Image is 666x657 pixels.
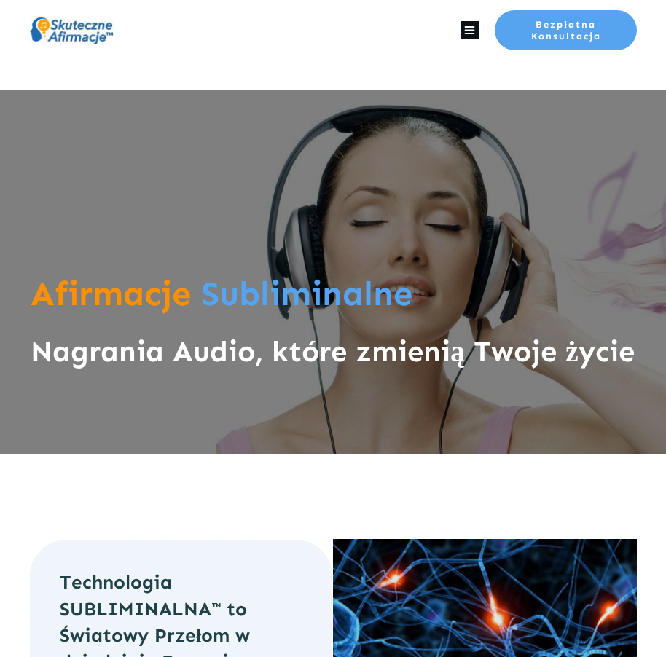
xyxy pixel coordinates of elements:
[201,273,412,314] span: Subliminalne
[495,10,637,50] a: Bezpłatna Konsultacja
[31,333,635,385] h1: Nagrania Audio, które zmienią Twoje życie
[31,273,191,314] span: Afirmacje
[531,19,601,42] span: Bezpłatna Konsultacja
